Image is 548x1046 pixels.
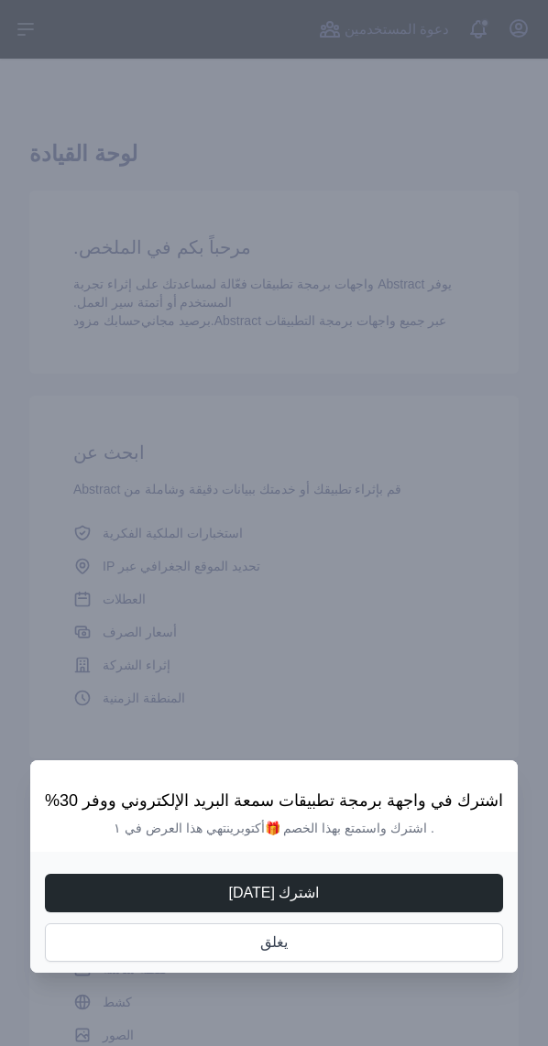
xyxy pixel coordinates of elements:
[265,821,434,835] font: . اشترك واستمتع بهذا الخصم 🎁
[45,874,503,912] button: اشترك [DATE]
[45,923,503,962] button: يغلق
[114,821,234,835] font: ينتهي هذا العرض في ١
[234,821,265,835] font: أكتوبر
[260,934,288,950] font: يغلق
[229,885,320,900] font: اشترك [DATE]
[45,791,503,810] font: اشترك في واجهة برمجة تطبيقات سمعة البريد الإلكتروني ووفر 30%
